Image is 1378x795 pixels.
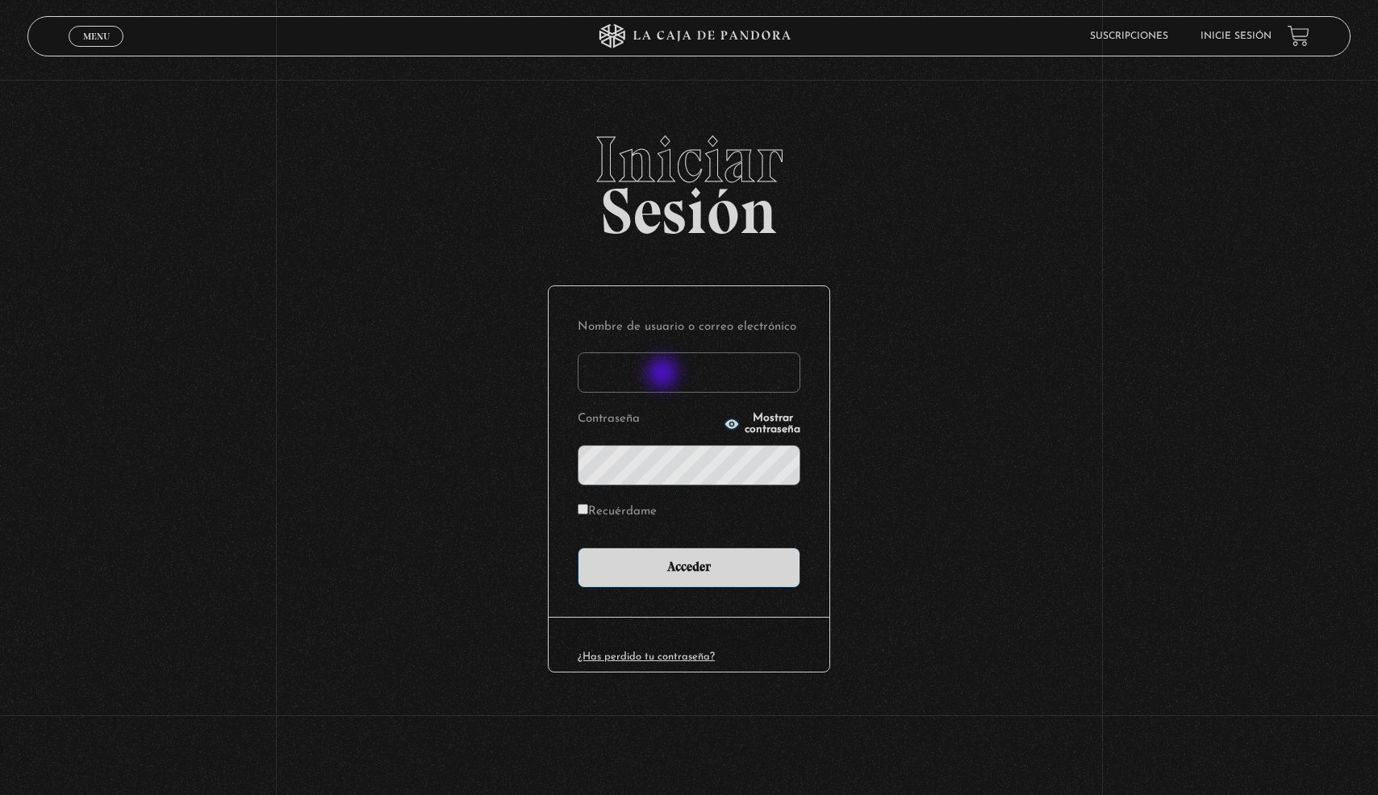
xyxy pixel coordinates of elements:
[77,45,115,56] span: Cerrar
[578,547,800,588] input: Acceder
[1201,31,1272,41] a: Inicie sesión
[724,413,800,435] button: Mostrar contraseña
[83,31,110,41] span: Menu
[578,504,588,514] input: Recuérdame
[578,407,719,432] label: Contraseña
[578,500,657,525] label: Recuérdame
[578,651,715,662] a: ¿Has perdido tu contraseña?
[27,127,1351,231] h2: Sesión
[27,127,1351,192] span: Iniciar
[1090,31,1168,41] a: Suscripciones
[1288,25,1309,47] a: View your shopping cart
[745,413,800,435] span: Mostrar contraseña
[578,315,800,340] label: Nombre de usuario o correo electrónico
